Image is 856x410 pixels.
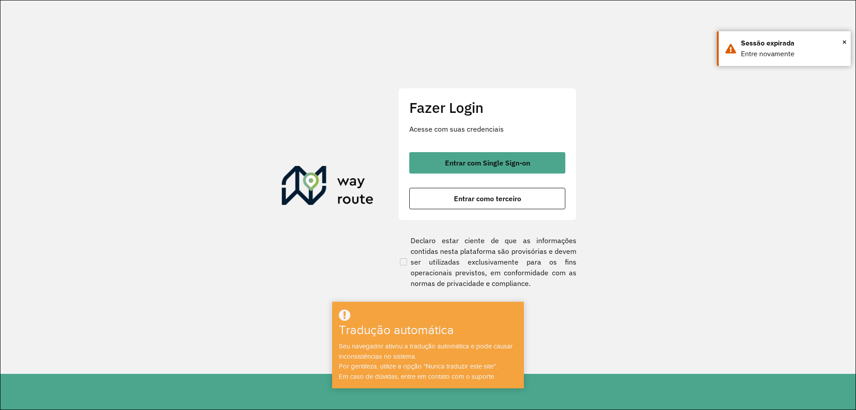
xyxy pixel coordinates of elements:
[409,188,565,209] button: botão
[741,39,794,47] font: Sessão expirada
[454,194,521,203] font: Entrar como terceiro
[339,323,454,337] font: Tradução automática
[282,166,374,209] img: Roteirizador AmbevTech
[409,152,565,174] button: botão
[842,37,847,47] font: ×
[339,373,495,380] font: Em caso de dúvidas, entre em contato com o suporte.
[445,158,530,167] font: Entrar com Single Sign-on
[411,236,576,288] font: Declaro estar ciente de que as informações contidas nesta plataforma são provisórias e devem ser ...
[842,35,847,49] button: Fechar
[741,38,844,49] div: Sessão expirada
[409,124,504,133] font: Acesse com suas credenciais
[741,50,794,58] font: Entre novamente
[339,343,513,360] font: Seu navegador ativou a tradução automática e pode causar inconsistências no sistema.
[409,98,484,117] font: Fazer Login
[339,363,497,370] font: Por gentileza, utilize a opção "Nunca traduzir este site".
